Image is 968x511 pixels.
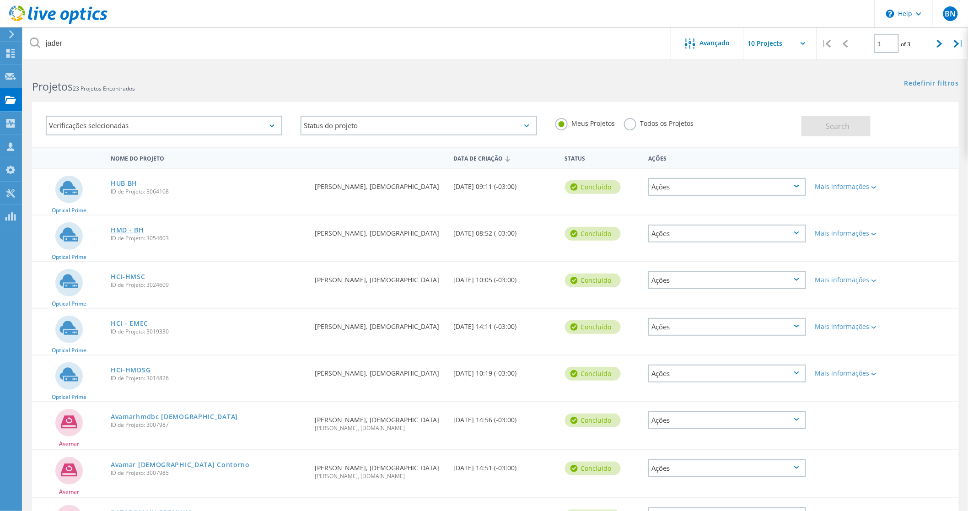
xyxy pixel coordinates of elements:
a: Avamar [DEMOGRAPHIC_DATA] Contorno [111,462,250,468]
span: ID de Projeto: 3024609 [111,282,306,288]
div: Concluído [565,320,621,334]
span: Optical Prime [52,394,86,400]
span: of 3 [901,40,911,48]
span: Avançado [700,40,730,46]
div: Ações [648,411,806,429]
div: [PERSON_NAME], [DEMOGRAPHIC_DATA] [310,169,449,199]
div: [PERSON_NAME], [DEMOGRAPHIC_DATA] [310,262,449,292]
div: [DATE] 10:19 (-03:00) [449,355,560,386]
span: ID de Projeto: 3054603 [111,236,306,241]
b: Projetos [32,79,73,94]
a: Redefinir filtros [904,80,959,88]
a: Avamarhmdbc [DEMOGRAPHIC_DATA] [111,414,238,420]
svg: \n [886,10,894,18]
span: ID de Projeto: 3007987 [111,422,306,428]
label: Meus Projetos [555,118,615,127]
span: ID de Projeto: 3019330 [111,329,306,334]
div: Mais informações [815,230,880,237]
label: Todos os Projetos [624,118,694,127]
span: ID de Projeto: 3014826 [111,376,306,381]
div: | [949,27,968,60]
div: Status [560,149,644,166]
div: Mais informações [815,277,880,283]
div: Ações [648,225,806,242]
div: [DATE] 08:52 (-03:00) [449,215,560,246]
div: [DATE] 14:56 (-03:00) [449,402,560,432]
div: Nome do Projeto [106,149,310,166]
span: Optical Prime [52,208,86,213]
div: Concluído [565,462,621,475]
div: Concluído [565,274,621,287]
div: [DATE] 10:05 (-03:00) [449,262,560,292]
div: | [817,27,836,60]
span: Avamar [59,441,79,446]
div: Concluído [565,414,621,427]
span: Optical Prime [52,348,86,353]
a: HUB BH [111,180,137,187]
div: Ações [648,365,806,382]
span: ID de Projeto: 3064108 [111,189,306,194]
div: Mais informações [815,183,880,190]
div: Data de Criação [449,149,560,167]
a: HCI - EMEC [111,320,148,327]
span: [PERSON_NAME], [DOMAIN_NAME] [315,473,445,479]
div: [DATE] 14:11 (-03:00) [449,309,560,339]
div: [PERSON_NAME], [DEMOGRAPHIC_DATA] [310,450,449,488]
span: Avamar [59,489,79,495]
div: Concluído [565,180,621,194]
button: Search [801,116,871,136]
div: [DATE] 09:11 (-03:00) [449,169,560,199]
div: Ações [644,149,811,166]
span: [PERSON_NAME], [DOMAIN_NAME] [315,425,445,431]
div: Status do projeto [301,116,537,135]
div: [PERSON_NAME], [DEMOGRAPHIC_DATA] [310,355,449,386]
div: Ações [648,318,806,336]
span: Optical Prime [52,301,86,307]
div: Concluído [565,227,621,241]
a: HCI-HMSC [111,274,145,280]
div: Ações [648,178,806,196]
span: ID de Projeto: 3007985 [111,470,306,476]
span: Search [826,121,850,131]
div: Ações [648,271,806,289]
div: Ações [648,459,806,477]
div: Verificações selecionadas [46,116,282,135]
div: [DATE] 14:51 (-03:00) [449,450,560,480]
div: [PERSON_NAME], [DEMOGRAPHIC_DATA] [310,402,449,440]
input: Pesquisar projetos por nome, proprietário, ID, empresa, etc [23,27,671,59]
div: Concluído [565,367,621,381]
span: 23 Projetos Encontrados [73,85,135,92]
div: Mais informações [815,370,880,377]
span: BN [945,10,956,17]
span: Optical Prime [52,254,86,260]
div: [PERSON_NAME], [DEMOGRAPHIC_DATA] [310,215,449,246]
a: Live Optics Dashboard [9,19,108,26]
div: [PERSON_NAME], [DEMOGRAPHIC_DATA] [310,309,449,339]
a: HCI-HMDSG [111,367,151,373]
a: HMD - BH [111,227,144,233]
div: Mais informações [815,323,880,330]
